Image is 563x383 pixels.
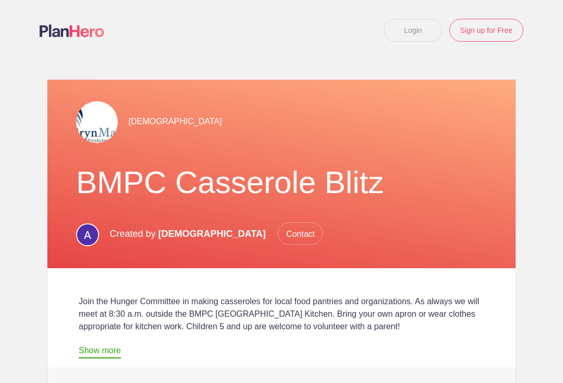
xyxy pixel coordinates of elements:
[449,19,523,42] a: Sign up for Free
[278,222,323,245] span: Contact
[79,346,121,358] a: Show more
[79,295,484,333] div: Join the Hunger Committee in making casseroles for local food pantries and organizations. As alwa...
[76,101,118,143] img: Bmpc mainlogo rgb 100
[76,164,487,201] h1: BMPC Casserole Blitz
[384,19,442,42] a: Login
[76,101,487,143] div: [DEMOGRAPHIC_DATA]
[40,25,104,37] img: Logo main planhero
[76,223,99,246] img: Aachttdkukrdlqmgznb2fi27sx73nm0xmqpxl6qhz1 eldkc s96 c?1690216858
[158,229,266,239] span: [DEMOGRAPHIC_DATA]
[109,222,323,245] p: Created by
